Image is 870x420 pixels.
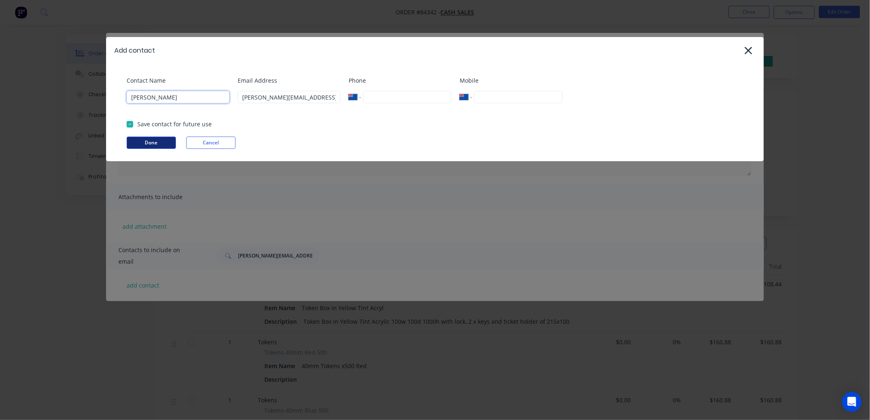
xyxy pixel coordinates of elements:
div: Add contact [114,46,155,56]
label: Email Address [238,76,340,85]
div: Save contact for future use [137,120,212,128]
div: Open Intercom Messenger [842,392,862,412]
button: Cancel [186,137,236,149]
label: Phone [349,76,451,85]
button: Done [127,137,176,149]
label: Mobile [460,76,562,85]
label: Contact Name [127,76,229,85]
